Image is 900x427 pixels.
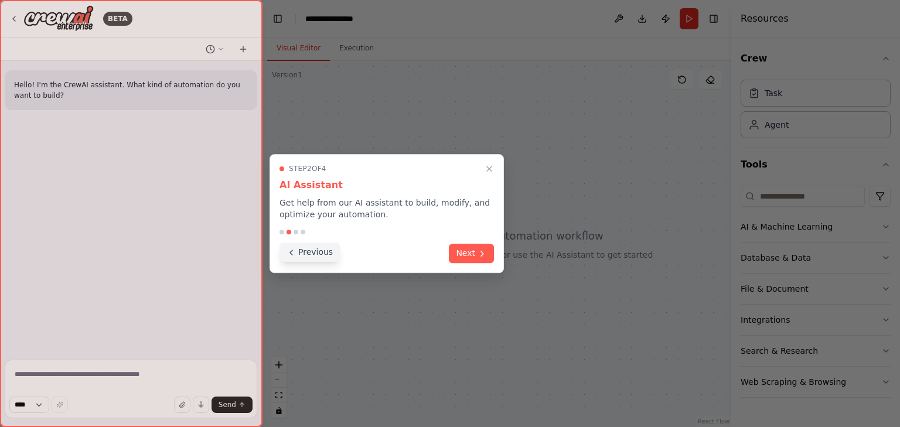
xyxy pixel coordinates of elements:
p: Get help from our AI assistant to build, modify, and optimize your automation. [279,197,494,220]
button: Close walkthrough [482,162,496,176]
span: Step 2 of 4 [289,164,326,173]
h3: AI Assistant [279,178,494,192]
button: Next [449,244,494,263]
button: Previous [279,242,340,262]
button: Hide left sidebar [270,11,286,27]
